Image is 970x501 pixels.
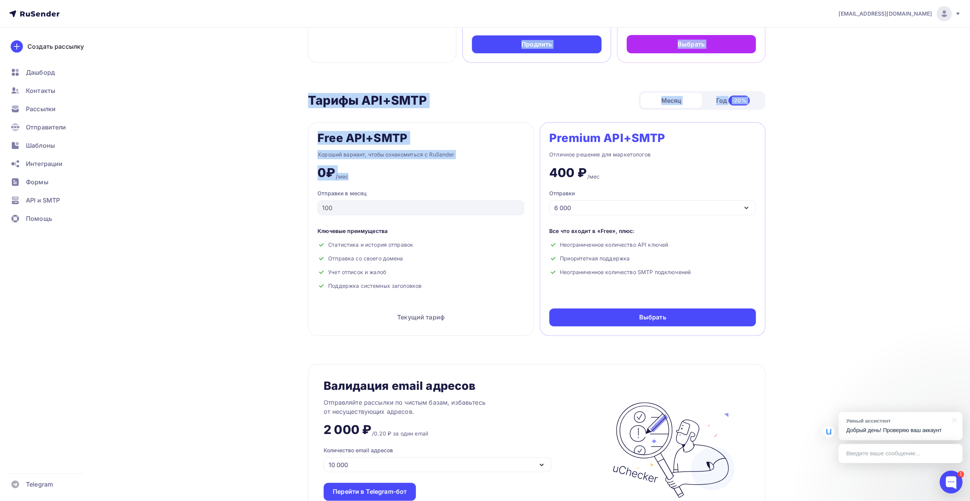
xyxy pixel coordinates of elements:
[554,203,571,212] div: 6 000
[26,68,55,77] span: Дашборд
[26,141,55,150] span: Шаблоны
[317,308,524,326] div: Текущий тариф
[549,190,756,215] button: Отправки 6 000
[324,380,475,392] div: Валидация email адресов
[549,268,756,276] div: Неограниченное количество SMTP подключений
[26,159,63,168] span: Интеграции
[549,241,756,249] div: Неограниченное количество API ключей
[26,214,52,223] span: Помощь
[6,120,97,135] a: Отправители
[317,165,335,180] div: 0₽
[26,123,66,132] span: Отправители
[549,165,587,180] div: 400 ₽
[823,426,834,437] img: Умный ассистент
[329,460,348,469] div: 10 000
[317,268,524,276] div: Учет отписок и жалоб
[846,426,955,434] p: Добрый день! Проверяю ваш аккаунт
[702,93,764,108] div: Год
[324,398,514,416] div: Отправляйте рассылки по чистым базам, избавьтесь от несуществующих адресов.
[957,471,964,477] div: 1
[6,101,97,116] a: Рассылки
[317,132,407,144] div: Free API+SMTP
[549,132,665,144] div: Premium API+SMTP
[317,255,524,262] div: Отправка со своего домена
[317,282,524,290] div: Поддержка системных заголовков
[521,40,552,49] div: Продлить
[317,190,524,197] div: Отправки в месяц
[317,241,524,249] div: Статистика и история отправок
[6,83,97,98] a: Контакты
[549,227,756,235] div: Все что входит в «Free», плюс:
[639,313,666,322] div: Выбрать
[678,40,705,49] div: Выбрать
[26,86,55,95] span: Контакты
[324,422,371,437] div: 2 000 ₽
[324,447,576,472] button: Количество email адресов 10 000
[549,255,756,262] div: Приоритетная поддержка
[333,487,407,496] div: Перейти в Telegram-бот
[27,42,84,51] div: Создать рассылку
[6,138,97,153] a: Шаблоны
[26,177,48,187] span: Формы
[6,174,97,190] a: Формы
[26,104,56,113] span: Рассылки
[336,173,348,180] div: /мес
[26,480,53,489] span: Telegram
[324,447,393,454] div: Количество email адресов
[839,444,962,463] div: Введите ваше сообщение...
[372,430,428,437] div: /0.20 ₽ за один email
[640,93,702,108] div: Месяц
[728,96,750,105] div: -20%
[549,150,756,159] div: Отличное решение для маркетологов
[6,65,97,80] a: Дашборд
[839,6,961,21] a: [EMAIL_ADDRESS][DOMAIN_NAME]
[26,196,60,205] span: API и SMTP
[317,227,524,235] div: Ключевые преимущества
[317,150,524,159] div: Хороший вариант, чтобы ознакомиться с RuSender
[587,173,600,180] div: /мес
[308,93,427,108] h2: Тарифы API+SMTP
[846,417,947,424] div: Умный ассистент
[839,10,932,18] span: [EMAIL_ADDRESS][DOMAIN_NAME]
[549,190,575,197] div: Отправки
